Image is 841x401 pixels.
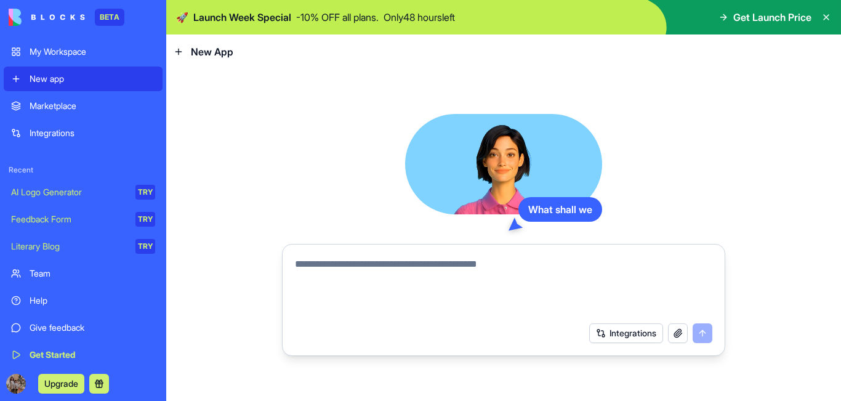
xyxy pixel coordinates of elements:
div: TRY [135,239,155,254]
span: New App [191,44,233,59]
div: New app [30,73,155,85]
a: Give feedback [4,315,163,340]
a: Integrations [4,121,163,145]
a: Help [4,288,163,313]
button: Upgrade [38,374,84,394]
a: Upgrade [38,377,84,389]
a: Get Started [4,342,163,367]
div: TRY [135,212,155,227]
div: Team [30,267,155,280]
div: BETA [95,9,124,26]
div: Integrations [30,127,155,139]
span: Get Launch Price [733,10,811,25]
p: - 10 % OFF all plans. [296,10,379,25]
div: Get Started [30,349,155,361]
div: Give feedback [30,322,155,334]
span: 🚀 [176,10,188,25]
a: My Workspace [4,39,163,64]
a: Marketplace [4,94,163,118]
span: Recent [4,165,163,175]
a: Literary BlogTRY [4,234,163,259]
p: Only 48 hours left [384,10,455,25]
a: BETA [9,9,124,26]
div: Feedback Form [11,213,127,225]
span: Launch Week Special [193,10,291,25]
div: Literary Blog [11,240,127,253]
a: Team [4,261,163,286]
div: My Workspace [30,46,155,58]
img: logo [9,9,85,26]
a: Feedback FormTRY [4,207,163,232]
div: AI Logo Generator [11,186,127,198]
div: Marketplace [30,100,155,112]
div: Help [30,294,155,307]
div: TRY [135,185,155,200]
a: AI Logo GeneratorTRY [4,180,163,205]
img: ACg8ocKQk3IdoEAXoQxPBJslikE-_iEYfT5q7pa8KUmrf9hCAZFvRm4X=s96-c [6,374,26,394]
a: New app [4,67,163,91]
div: What shall we [518,197,602,222]
button: Integrations [589,323,663,343]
